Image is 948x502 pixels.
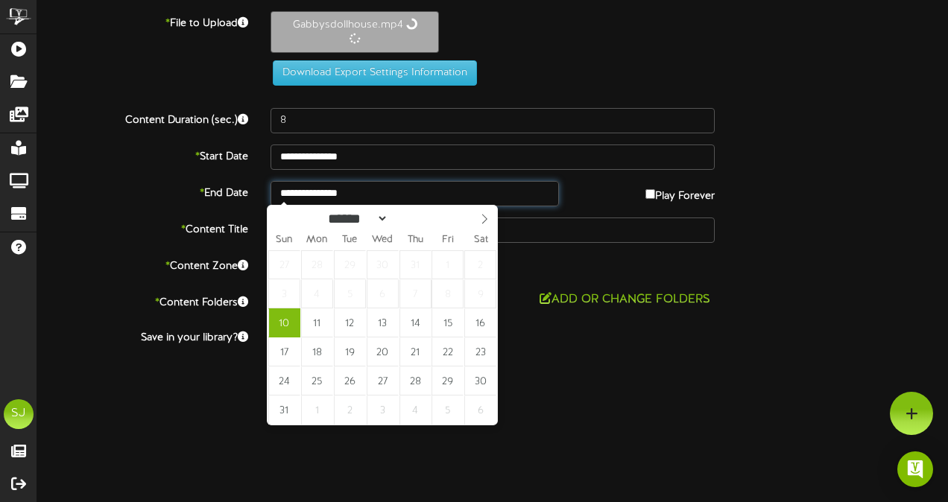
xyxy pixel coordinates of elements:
[301,279,333,308] span: August 4, 2025
[334,395,366,425] span: September 2, 2025
[301,366,333,395] span: August 25, 2025
[334,337,366,366] span: August 19, 2025
[334,366,366,395] span: August 26, 2025
[464,308,496,337] span: August 16, 2025
[26,217,259,238] label: Content Title
[268,337,300,366] span: August 17, 2025
[367,279,399,308] span: August 6, 2025
[268,308,300,337] span: August 10, 2025
[367,308,399,337] span: August 13, 2025
[334,250,366,279] span: July 29, 2025
[26,108,259,128] label: Content Duration (sec.)
[464,250,496,279] span: August 2, 2025
[464,366,496,395] span: August 30, 2025
[367,250,399,279] span: July 30, 2025
[367,337,399,366] span: August 20, 2025
[432,308,464,337] span: August 15, 2025
[399,366,432,395] span: August 28, 2025
[388,211,442,226] input: Year
[645,181,715,204] label: Play Forever
[464,395,496,425] span: September 6, 2025
[301,395,333,425] span: September 1, 2025
[535,290,715,309] button: Add or Change Folders
[464,235,497,245] span: Sat
[268,250,300,279] span: July 27, 2025
[334,308,366,337] span: August 12, 2025
[300,235,333,245] span: Mon
[432,279,464,308] span: August 8, 2025
[367,395,399,425] span: September 3, 2025
[268,279,300,308] span: August 3, 2025
[26,254,259,274] label: Content Zone
[399,250,432,279] span: July 31, 2025
[432,337,464,366] span: August 22, 2025
[268,395,300,425] span: August 31, 2025
[645,189,655,199] input: Play Forever
[464,337,496,366] span: August 23, 2025
[399,235,432,245] span: Thu
[273,60,477,86] button: Download Export Settings Information
[399,308,432,337] span: August 14, 2025
[26,144,259,165] label: Start Date
[432,235,464,245] span: Fri
[4,399,34,429] div: SJ
[26,11,259,31] label: File to Upload
[897,451,933,487] div: Open Intercom Messenger
[301,337,333,366] span: August 18, 2025
[399,337,432,366] span: August 21, 2025
[268,235,300,245] span: Sun
[367,366,399,395] span: August 27, 2025
[333,235,366,245] span: Tue
[432,395,464,425] span: September 5, 2025
[265,67,477,78] a: Download Export Settings Information
[301,308,333,337] span: August 11, 2025
[432,366,464,395] span: August 29, 2025
[399,395,432,425] span: September 4, 2025
[464,279,496,308] span: August 9, 2025
[334,279,366,308] span: August 5, 2025
[26,325,259,346] label: Save in your library?
[26,290,259,311] label: Content Folders
[432,250,464,279] span: August 1, 2025
[301,250,333,279] span: July 28, 2025
[366,235,399,245] span: Wed
[399,279,432,308] span: August 7, 2025
[268,366,300,395] span: August 24, 2025
[26,181,259,201] label: End Date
